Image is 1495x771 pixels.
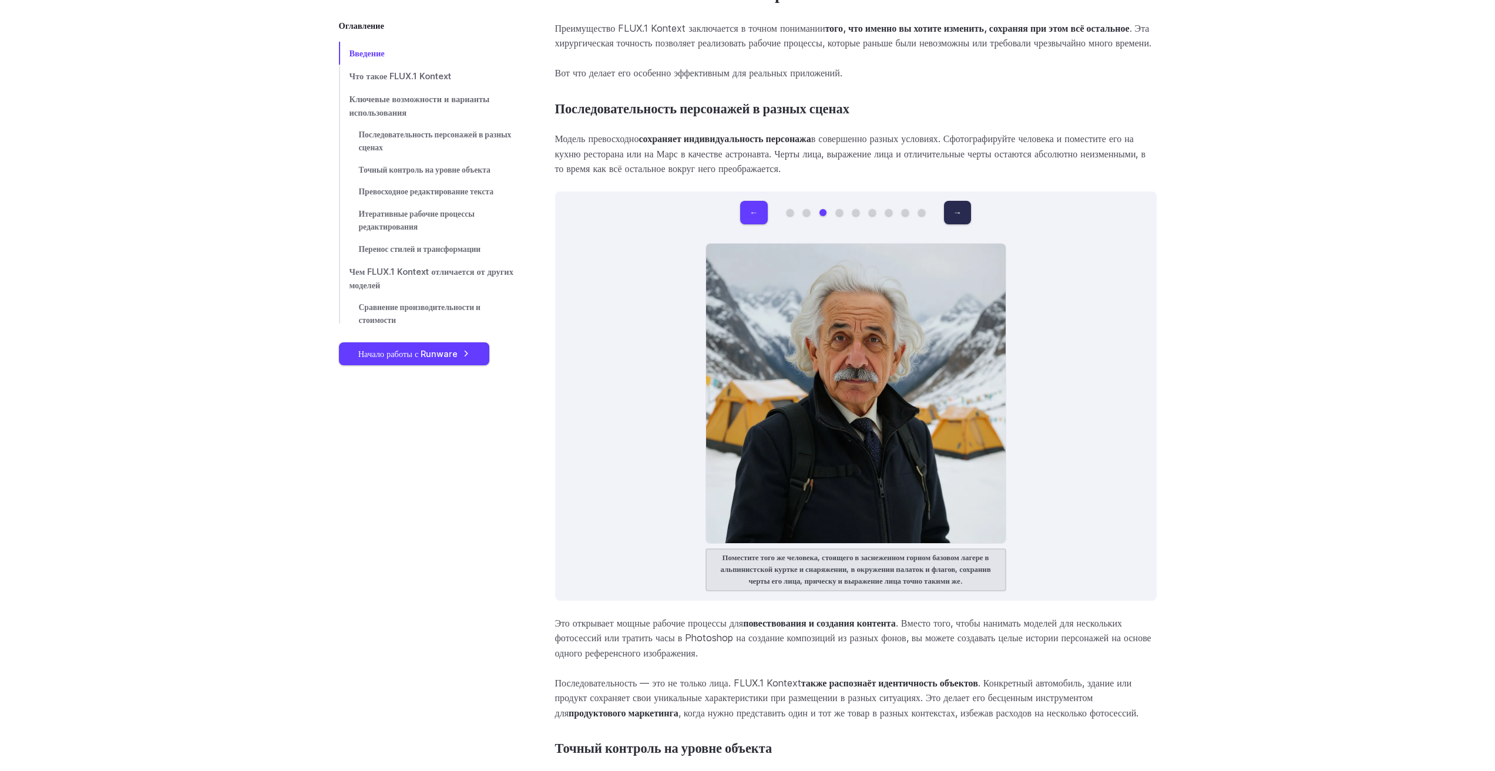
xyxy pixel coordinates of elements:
a: Последовательность персонажей в разных сценах [555,101,849,117]
a: Ключевые возможности и варианты использования [339,87,518,124]
a: Что такое FLUX.1 Kontext [339,65,518,87]
a: Сравнение производительности и стоимости [339,297,518,332]
a: Перенос стилей и трансформации [339,238,518,261]
button: → [944,201,971,224]
font: → [953,207,962,217]
font: ← [750,207,758,217]
font: Преимущество FLUX.1 Kontext заключается в точном понимании [555,22,825,34]
a: Точный контроль на уровне объекта [555,740,772,756]
font: Последовательность персонажей в разных сценах [555,100,849,116]
a: Чем FLUX.1 Kontext отличается от других моделей [339,260,518,297]
font: повествования и создания контента [743,617,896,629]
font: Начало работы с Runware [358,349,458,359]
font: Оглавление [339,21,384,31]
font: . Конкретный автомобиль, здание или продукт сохраняет свои уникальные характеристики при размещен... [555,677,1132,719]
font: сохраняет индивидуальность персонажа [639,133,811,144]
a: Точный контроль на уровне объекта [339,159,518,181]
font: , когда нужно представить один и тот же товар в разных контекстах, избежав расходов на несколько ... [678,707,1139,719]
font: Точный контроль на уровне объекта [359,165,491,174]
button: ← [740,201,767,224]
font: продуктового маркетинга [569,707,678,719]
img: Пожилой мужчина с усами стоит на улице в заснеженном горном лагере, одетый в черную куртку и с рю... [705,243,1006,544]
font: Последовательность — это не только лица. FLUX.1 Kontext [555,677,801,689]
button: Перейти к 5 из 9 [852,209,859,216]
font: Сравнение производительности и стоимости [359,303,481,325]
button: Перейти к 6 из 9 [869,209,876,216]
button: Перейти к 1 из 9 [787,209,794,216]
font: . Вместо того, чтобы нанимать моделей для нескольких фотосессий или тратить часы в Photoshop на с... [555,617,1151,659]
a: Превосходное редактирование текста [339,181,518,203]
font: Чем FLUX.1 Kontext отличается от других моделей [350,267,513,290]
button: Перейти к 9 из 9 [918,209,925,216]
a: Введение [339,42,518,65]
a: Итеративные рабочие процессы редактирования [339,203,518,238]
button: Перейти к 3 из 9 [819,209,827,216]
font: Вот что делает его особенно эффективным для реальных приложений. [555,67,842,79]
button: Перейти к 7 из 9 [885,209,892,216]
font: того, что именно вы хотите изменить, сохраняя при этом всё остальное [825,22,1129,34]
font: Ключевые возможности и варианты использования [350,94,490,117]
font: Превосходное редактирование текста [359,187,493,196]
button: Перейти к 8 из 9 [902,209,909,216]
font: Итеративные рабочие процессы редактирования [359,209,475,231]
font: Введение [350,48,385,58]
a: Последовательность персонажей в разных сценах [339,124,518,159]
font: Это открывает мощные рабочие процессы для [555,617,744,629]
font: Точный контроль на уровне объекта [555,740,772,756]
button: Перейти к 2 из 9 [803,209,810,216]
font: Что такое FLUX.1 Kontext [350,71,452,81]
font: Поместите того же человека, стоящего в заснеженном горном базовом лагере в альпинистской куртке и... [720,553,990,586]
font: Перенос стилей и трансформации [359,244,481,254]
font: Модель превосходно [555,133,639,144]
font: также распознаёт идентичность объектов [801,677,978,689]
font: Последовательность персонажей в разных сценах [359,130,512,152]
a: Начало работы с Runware [339,342,489,365]
font: в совершенно разных условиях. Сфотографируйте человека и поместите его на кухню ресторана или на ... [555,133,1146,174]
button: Перейти к 4 из 9 [836,209,843,216]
